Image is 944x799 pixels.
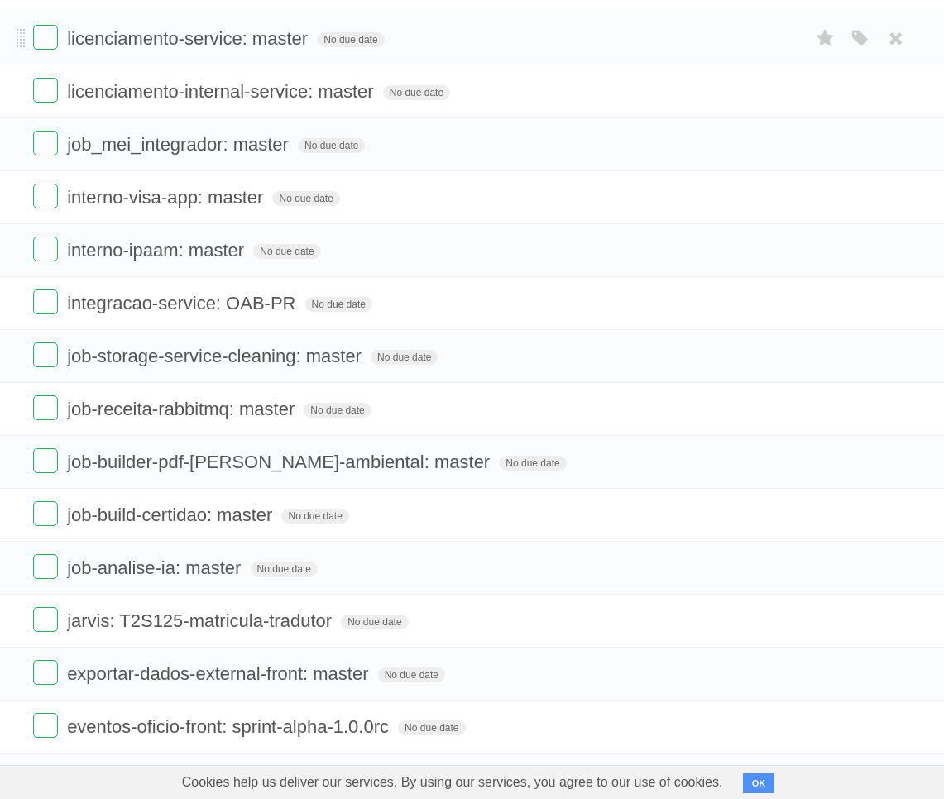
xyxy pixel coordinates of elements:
[33,554,58,579] label: Done
[33,607,58,632] label: Done
[33,448,58,473] label: Done
[67,452,494,472] span: job-builder-pdf-[PERSON_NAME]-ambiental: master
[67,610,336,631] span: jarvis: T2S125-matricula-tradutor
[33,501,58,526] label: Done
[33,78,58,103] label: Done
[33,184,58,208] label: Done
[33,25,58,50] label: Done
[298,138,365,153] span: No due date
[33,660,58,685] label: Done
[67,716,393,737] span: eventos-oficio-front: sprint-alpha-1.0.0rc
[743,773,775,793] button: OK
[67,346,366,366] span: job-storage-service-cleaning: master
[67,293,299,313] span: integracao-service: OAB-PR
[317,32,384,47] span: No due date
[253,244,320,259] span: No due date
[304,403,371,418] span: No due date
[67,240,248,261] span: interno-ipaam: master
[383,85,450,100] span: No due date
[33,237,58,261] label: Done
[272,191,339,206] span: No due date
[281,509,348,524] span: No due date
[67,187,267,208] span: interno-visa-app: master
[371,350,438,365] span: No due date
[398,720,465,735] span: No due date
[67,28,312,49] span: licenciamento-service: master
[33,395,58,420] label: Done
[33,131,58,155] label: Done
[378,667,445,682] span: No due date
[67,81,377,102] span: licenciamento-internal-service: master
[810,25,841,52] label: Star task
[67,399,299,419] span: job-receita-rabbitmq: master
[67,505,276,525] span: job-build-certidao: master
[33,289,58,314] label: Done
[341,615,408,629] span: No due date
[33,713,58,738] label: Done
[67,134,293,155] span: job_mei_integrador: master
[165,766,740,799] span: Cookies help us deliver our services. By using our services, you agree to our use of cookies.
[251,562,318,577] span: No due date
[499,456,566,471] span: No due date
[305,297,372,312] span: No due date
[33,342,58,367] label: Done
[67,557,245,578] span: job-analise-ia: master
[67,663,372,684] span: exportar-dados-external-front: master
